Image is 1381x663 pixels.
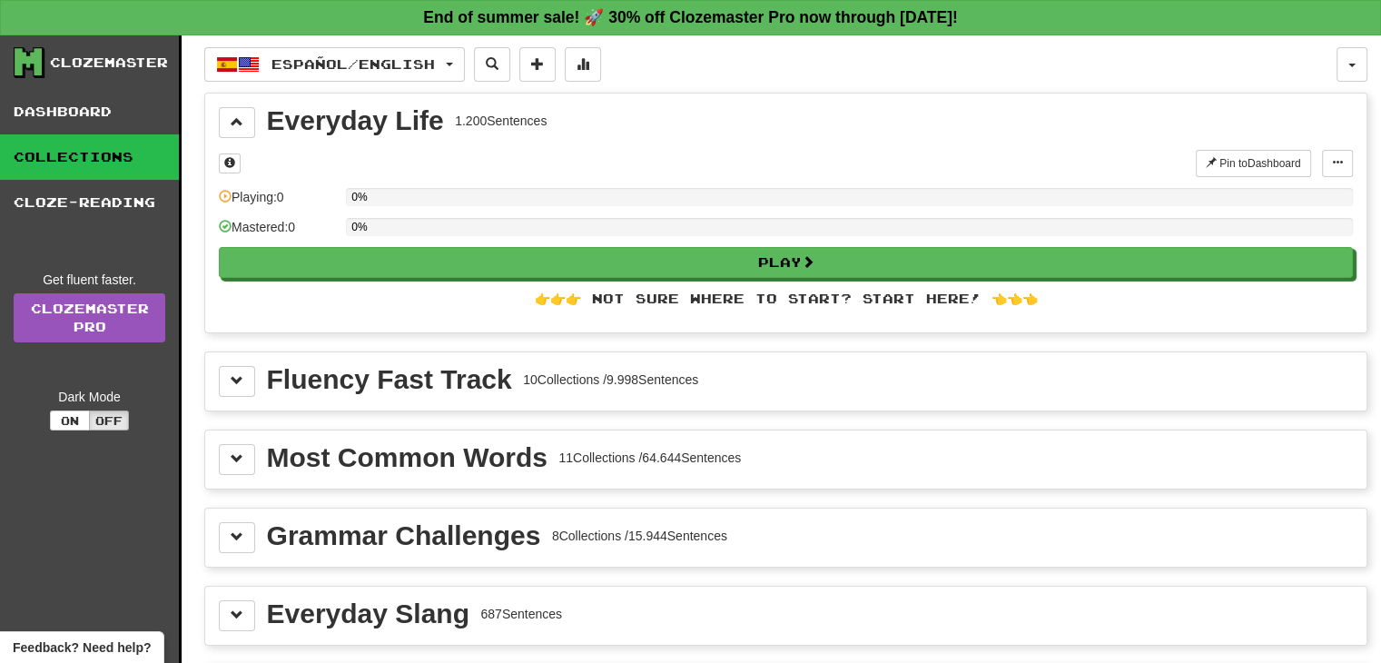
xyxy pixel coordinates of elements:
div: 8 Collections / 15.944 Sentences [552,527,727,545]
div: Everyday Slang [267,600,469,628]
div: 1.200 Sentences [455,112,547,130]
button: On [50,411,90,430]
div: Clozemaster [50,54,168,72]
div: Everyday Life [267,107,444,134]
div: Dark Mode [14,388,165,406]
button: Español/English [204,47,465,82]
button: Pin toDashboard [1196,150,1311,177]
strong: End of summer sale! 🚀 30% off Clozemaster Pro now through [DATE]! [423,8,958,26]
div: Fluency Fast Track [267,366,512,393]
a: ClozemasterPro [14,293,165,342]
button: Off [89,411,129,430]
button: Play [219,247,1353,278]
button: Add sentence to collection [519,47,556,82]
div: 687 Sentences [480,605,562,623]
span: Open feedback widget [13,638,151,657]
button: More stats [565,47,601,82]
div: Mastered: 0 [219,218,337,248]
div: Most Common Words [267,444,547,471]
span: Español / English [271,56,435,72]
div: Playing: 0 [219,188,337,218]
div: 👉👉👉 Not sure where to start? Start here! 👈👈👈 [219,290,1353,308]
div: 11 Collections / 64.644 Sentences [558,449,741,467]
button: Search sentences [474,47,510,82]
div: 10 Collections / 9.998 Sentences [523,371,698,389]
div: Get fluent faster. [14,271,165,289]
div: Grammar Challenges [267,522,541,549]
